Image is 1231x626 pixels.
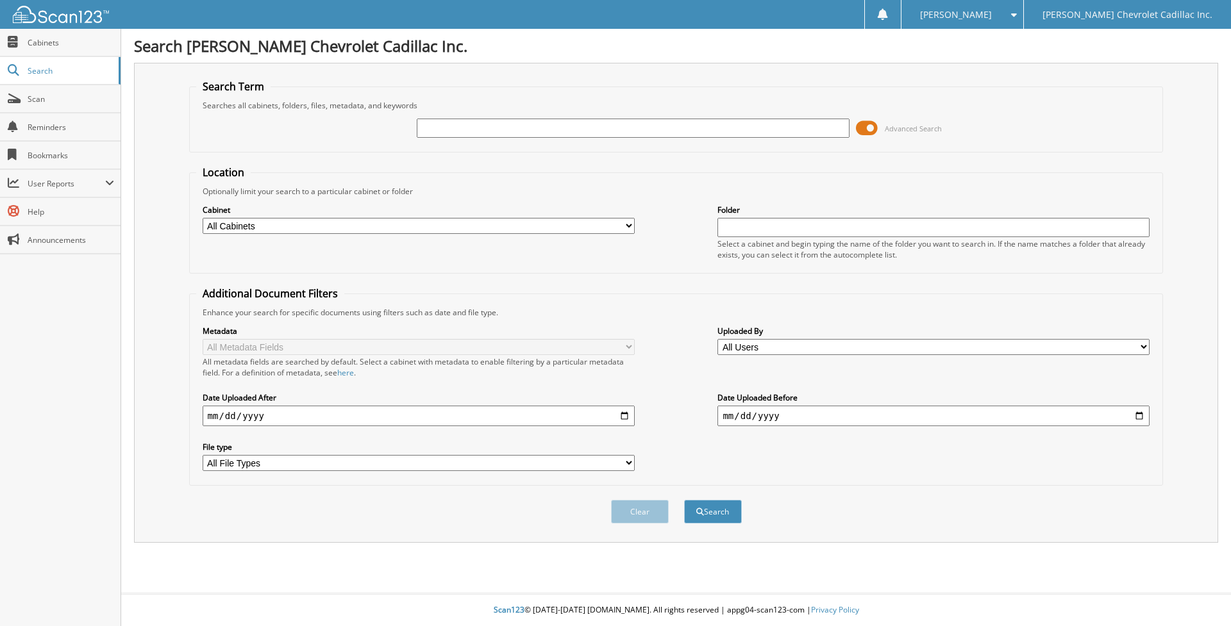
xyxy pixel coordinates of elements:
legend: Search Term [196,79,271,94]
img: scan123-logo-white.svg [13,6,109,23]
div: Optionally limit your search to a particular cabinet or folder [196,186,1157,197]
label: Date Uploaded Before [717,392,1150,403]
label: Uploaded By [717,325,1150,336]
span: [PERSON_NAME] [920,11,992,19]
input: end [717,406,1150,426]
div: Searches all cabinets, folders, files, metadata, and keywords [196,100,1157,111]
legend: Location [196,165,251,179]
label: File type [203,441,635,452]
span: Bookmarks [28,150,114,161]
input: start [203,406,635,426]
span: Scan [28,94,114,104]
div: All metadata fields are searched by default. Select a cabinet with metadata to enable filtering b... [203,356,635,378]
a: here [337,367,354,378]
label: Metadata [203,325,635,336]
span: Reminders [28,122,114,133]
a: Privacy Policy [811,604,859,615]
label: Folder [717,204,1150,215]
legend: Additional Document Filters [196,286,344,301]
span: Search [28,65,112,76]
button: Clear [611,500,669,523]
div: Select a cabinet and begin typing the name of the folder you want to search in. If the name match... [717,238,1150,260]
span: Announcements [28,235,114,245]
span: Advanced Search [885,124,942,133]
span: [PERSON_NAME] Chevrolet Cadillac Inc. [1043,11,1212,19]
h1: Search [PERSON_NAME] Chevrolet Cadillac Inc. [134,35,1218,56]
label: Date Uploaded After [203,392,635,403]
div: Enhance your search for specific documents using filters such as date and file type. [196,307,1157,318]
button: Search [684,500,742,523]
div: © [DATE]-[DATE] [DOMAIN_NAME]. All rights reserved | appg04-scan123-com | [121,595,1231,626]
label: Cabinet [203,204,635,215]
span: Cabinets [28,37,114,48]
span: User Reports [28,178,105,189]
span: Scan123 [494,604,524,615]
span: Help [28,206,114,217]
